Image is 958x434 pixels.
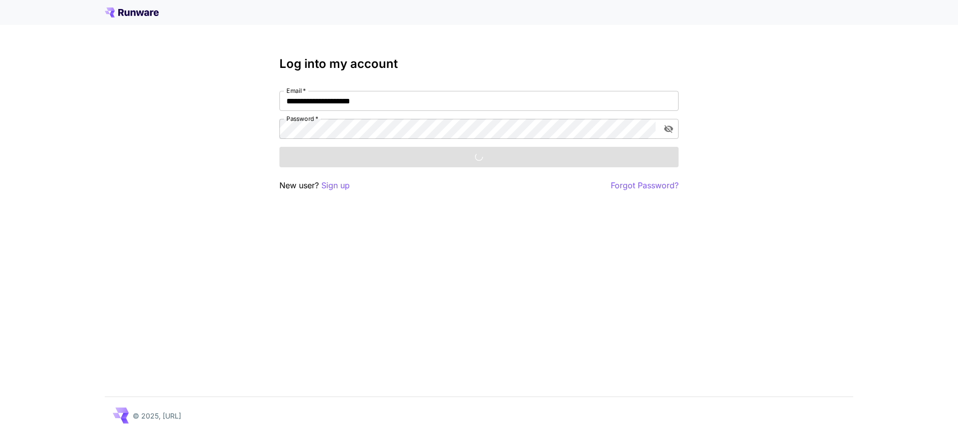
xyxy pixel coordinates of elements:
button: Forgot Password? [611,179,679,192]
label: Password [286,114,318,123]
h3: Log into my account [279,57,679,71]
label: Email [286,86,306,95]
button: Sign up [321,179,350,192]
button: toggle password visibility [660,120,678,138]
p: © 2025, [URL] [133,411,181,421]
p: New user? [279,179,350,192]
